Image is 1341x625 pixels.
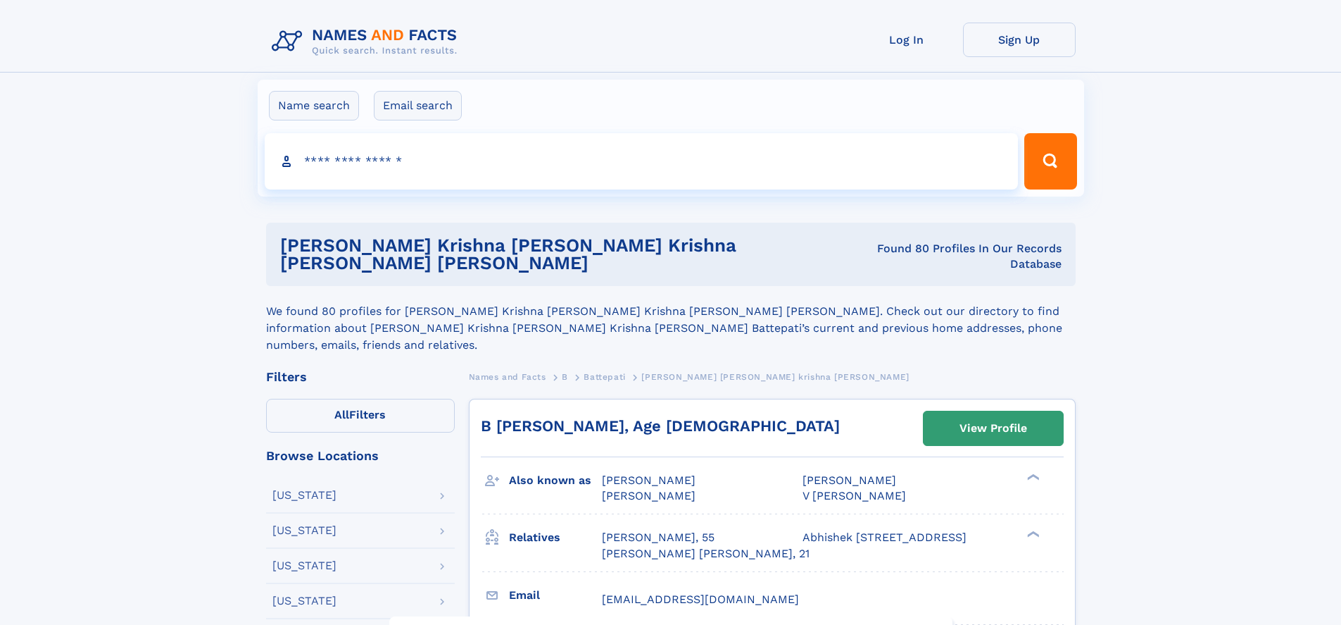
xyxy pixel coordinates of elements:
a: [PERSON_NAME] [PERSON_NAME], 21 [602,546,810,562]
span: B [562,372,568,382]
a: Names and Facts [469,368,546,385]
div: We found 80 profiles for [PERSON_NAME] Krishna [PERSON_NAME] Krishna [PERSON_NAME] [PERSON_NAME].... [266,286,1076,354]
div: ❯ [1024,473,1040,482]
div: Filters [266,371,455,383]
div: View Profile [959,412,1027,445]
div: ❯ [1024,530,1040,539]
div: [US_STATE] [272,560,336,571]
label: Filters [266,399,455,433]
div: [US_STATE] [272,525,336,536]
label: Email search [374,91,462,120]
a: Abhishek [STREET_ADDRESS] [802,530,967,545]
a: Battepati [584,368,625,385]
span: Battepati [584,372,625,382]
label: Name search [269,91,359,120]
span: [EMAIL_ADDRESS][DOMAIN_NAME] [602,593,799,606]
div: [US_STATE] [272,490,336,501]
span: [PERSON_NAME] [PERSON_NAME] krishna [PERSON_NAME] [641,372,909,382]
a: [PERSON_NAME], 55 [602,530,714,545]
a: B [PERSON_NAME], Age [DEMOGRAPHIC_DATA] [481,417,840,435]
span: All [334,408,349,421]
h3: Email [509,583,602,607]
span: [PERSON_NAME] [802,474,896,487]
span: V [PERSON_NAME] [802,489,906,502]
a: View Profile [924,411,1063,445]
div: Found 80 Profiles In Our Records Database [876,241,1061,272]
h1: [PERSON_NAME] Krishna [PERSON_NAME] Krishna [PERSON_NAME] [PERSON_NAME] [280,237,876,272]
button: Search Button [1024,133,1076,190]
a: Sign Up [963,23,1076,57]
img: Logo Names and Facts [266,23,469,61]
div: Browse Locations [266,450,455,462]
span: [PERSON_NAME] [602,489,695,502]
div: [US_STATE] [272,595,336,607]
input: search input [265,133,1019,190]
h3: Relatives [509,526,602,550]
h3: Also known as [509,469,602,493]
span: [PERSON_NAME] [602,474,695,487]
a: Log In [850,23,963,57]
a: B [562,368,568,385]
